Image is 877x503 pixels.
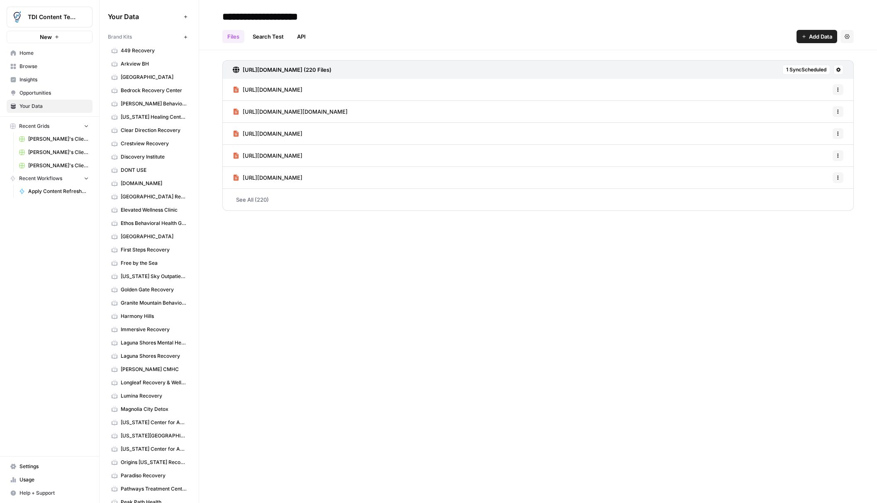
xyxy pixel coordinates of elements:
a: Golden Gate Recovery [108,283,190,296]
span: 1 Sync Scheduled [786,66,826,73]
a: Files [222,30,244,43]
a: [US_STATE] Center for Adolescent Wellness [108,416,190,429]
a: Search Test [248,30,289,43]
span: [URL][DOMAIN_NAME] [243,151,302,160]
span: Bedrock Recovery Center [121,87,187,94]
span: [URL][DOMAIN_NAME] [243,129,302,138]
span: [PERSON_NAME]'s Clients - New Content [28,162,89,169]
span: Add Data [809,32,832,41]
span: Immersive Recovery [121,326,187,333]
a: Ethos Behavioral Health Group [108,217,190,230]
span: Longleaf Recovery & Wellness [121,379,187,386]
span: Your Data [108,12,180,22]
span: [PERSON_NAME] Behavioral Health [121,100,187,107]
a: Your Data [7,100,93,113]
a: [URL][DOMAIN_NAME] (220 Files) [233,61,331,79]
span: Crestview Recovery [121,140,187,147]
span: [US_STATE] Sky Outpatient Detox [121,273,187,280]
a: [URL][DOMAIN_NAME] [233,123,302,144]
h3: [URL][DOMAIN_NAME] (220 Files) [243,66,331,74]
span: Lumina Recovery [121,392,187,400]
span: [GEOGRAPHIC_DATA] Recovery [121,193,187,200]
span: Apply Content Refresher Brief [28,188,89,195]
a: Immersive Recovery [108,323,190,336]
span: First Steps Recovery [121,246,187,254]
span: Harmony Hills [121,313,187,320]
span: [PERSON_NAME]'s Clients - New Content [28,149,89,156]
span: [DOMAIN_NAME] [121,180,187,187]
a: Opportunities [7,86,93,100]
span: Laguna Shores Mental Health [121,339,187,347]
a: Insights [7,73,93,86]
a: [PERSON_NAME]'s Clients - New Content [15,132,93,146]
a: Free by the Sea [108,256,190,270]
span: Pathways Treatment Center [121,485,187,493]
a: Clear Direction Recovery [108,124,190,137]
a: DONT USE [108,164,190,177]
a: [US_STATE][GEOGRAPHIC_DATA] [108,429,190,442]
span: Insights [19,76,89,83]
span: 449 Recovery [121,47,187,54]
a: Browse [7,60,93,73]
img: TDI Content Team Logo [10,10,24,24]
a: Arkview BH [108,57,190,71]
span: Settings [19,463,89,470]
a: [URL][DOMAIN_NAME] [233,167,302,188]
a: [URL][DOMAIN_NAME] [233,145,302,166]
span: Brand Kits [108,33,132,41]
a: [URL][DOMAIN_NAME] [233,79,302,100]
a: Longleaf Recovery & Wellness [108,376,190,389]
span: [GEOGRAPHIC_DATA] [121,73,187,81]
a: Pathways Treatment Center [108,482,190,496]
span: [PERSON_NAME]'s Clients - New Content [28,135,89,143]
span: [US_STATE] Center for Adolescent Wellness [121,419,187,426]
a: [GEOGRAPHIC_DATA] [108,230,190,243]
a: Paradiso Recovery [108,469,190,482]
button: Recent Grids [7,120,93,132]
a: Laguna Shores Mental Health [108,336,190,349]
span: Arkview BH [121,60,187,68]
span: Opportunities [19,89,89,97]
button: New [7,31,93,43]
span: Discovery Institute [121,153,187,161]
a: Lumina Recovery [108,389,190,403]
a: [DOMAIN_NAME] [108,177,190,190]
span: DONT USE [121,166,187,174]
span: [GEOGRAPHIC_DATA] [121,233,187,240]
a: Home [7,46,93,60]
a: [GEOGRAPHIC_DATA] Recovery [108,190,190,203]
span: Clear Direction Recovery [121,127,187,134]
a: Discovery Institute [108,150,190,164]
span: [US_STATE] Center for Adolescent Wellness [121,445,187,453]
button: Add Data [797,30,837,43]
a: [US_STATE] Sky Outpatient Detox [108,270,190,283]
a: [PERSON_NAME]'s Clients - New Content [15,159,93,172]
a: See All (220) [222,189,854,210]
a: Origins [US_STATE] Recovery [108,456,190,469]
span: Your Data [19,103,89,110]
span: Golden Gate Recovery [121,286,187,293]
span: Elevated Wellness Clinic [121,206,187,214]
a: [PERSON_NAME]'s Clients - New Content [15,146,93,159]
a: [US_STATE] Healing Centers [108,110,190,124]
button: Workspace: TDI Content Team [7,7,93,27]
button: Recent Workflows [7,172,93,185]
span: Usage [19,476,89,483]
a: 449 Recovery [108,44,190,57]
span: Free by the Sea [121,259,187,267]
span: [US_STATE][GEOGRAPHIC_DATA] [121,432,187,440]
span: Browse [19,63,89,70]
button: Help + Support [7,486,93,500]
span: [URL][DOMAIN_NAME] [243,85,302,94]
a: [PERSON_NAME] Behavioral Health [108,97,190,110]
span: Paradiso Recovery [121,472,187,479]
span: [US_STATE] Healing Centers [121,113,187,121]
a: Magnolia City Detox [108,403,190,416]
a: Settings [7,460,93,473]
span: Home [19,49,89,57]
span: Recent Workflows [19,175,62,182]
span: [URL][DOMAIN_NAME][DOMAIN_NAME] [243,107,348,116]
a: Apply Content Refresher Brief [15,185,93,198]
a: API [292,30,311,43]
a: Laguna Shores Recovery [108,349,190,363]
